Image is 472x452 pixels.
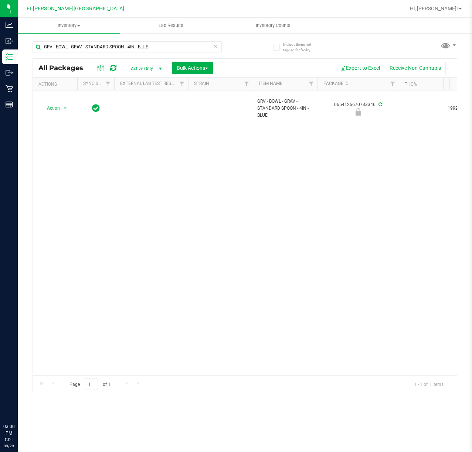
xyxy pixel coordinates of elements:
span: Sync from Compliance System [377,102,382,107]
a: Filter [387,78,399,90]
a: Filter [305,78,318,90]
button: Receive Non-Cannabis [385,62,446,74]
p: 09/29 [3,443,14,449]
button: Export to Excel [335,62,385,74]
span: Include items not tagged for facility [283,42,320,53]
span: Inventory [18,22,120,29]
inline-svg: Analytics [6,21,13,29]
span: Ft [PERSON_NAME][GEOGRAPHIC_DATA] [27,6,124,12]
inline-svg: Inbound [6,37,13,45]
a: Filter [241,78,253,90]
span: select [61,103,70,113]
a: Inventory [18,18,120,33]
inline-svg: Reports [6,101,13,108]
inline-svg: Outbound [6,69,13,76]
button: Bulk Actions [172,62,213,74]
a: Lab Results [120,18,223,33]
inline-svg: Retail [6,85,13,92]
span: Bulk Actions [177,65,208,71]
iframe: Resource center [7,393,30,415]
div: Actions [38,82,74,87]
a: Sync Status [83,81,112,86]
a: Strain [194,81,209,86]
a: THC% [405,82,417,87]
inline-svg: Inventory [6,53,13,61]
a: Package ID [323,81,349,86]
a: Filter [176,78,188,90]
span: Hi, [PERSON_NAME]! [410,6,458,11]
span: In Sync [92,103,100,113]
a: External Lab Test Result [120,81,178,86]
span: Inventory Counts [246,22,300,29]
span: All Packages [38,64,91,72]
div: 0654125670733346 [316,101,400,116]
span: Lab Results [149,22,193,29]
span: 1 - 1 of 1 items [408,379,449,390]
a: Inventory Counts [222,18,325,33]
a: Filter [102,78,114,90]
p: 03:00 PM CDT [3,423,14,443]
a: Item Name [259,81,282,86]
input: 1 [85,379,98,390]
span: Clear [213,41,218,51]
span: Page of 1 [63,379,116,390]
input: Search Package ID, Item Name, SKU, Lot or Part Number... [33,41,222,52]
span: Action [40,103,60,113]
div: Newly Received [316,108,400,116]
span: GRV - BOWL - GRAV - STANDARD SPOON - 4IN - BLUE [257,98,313,119]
